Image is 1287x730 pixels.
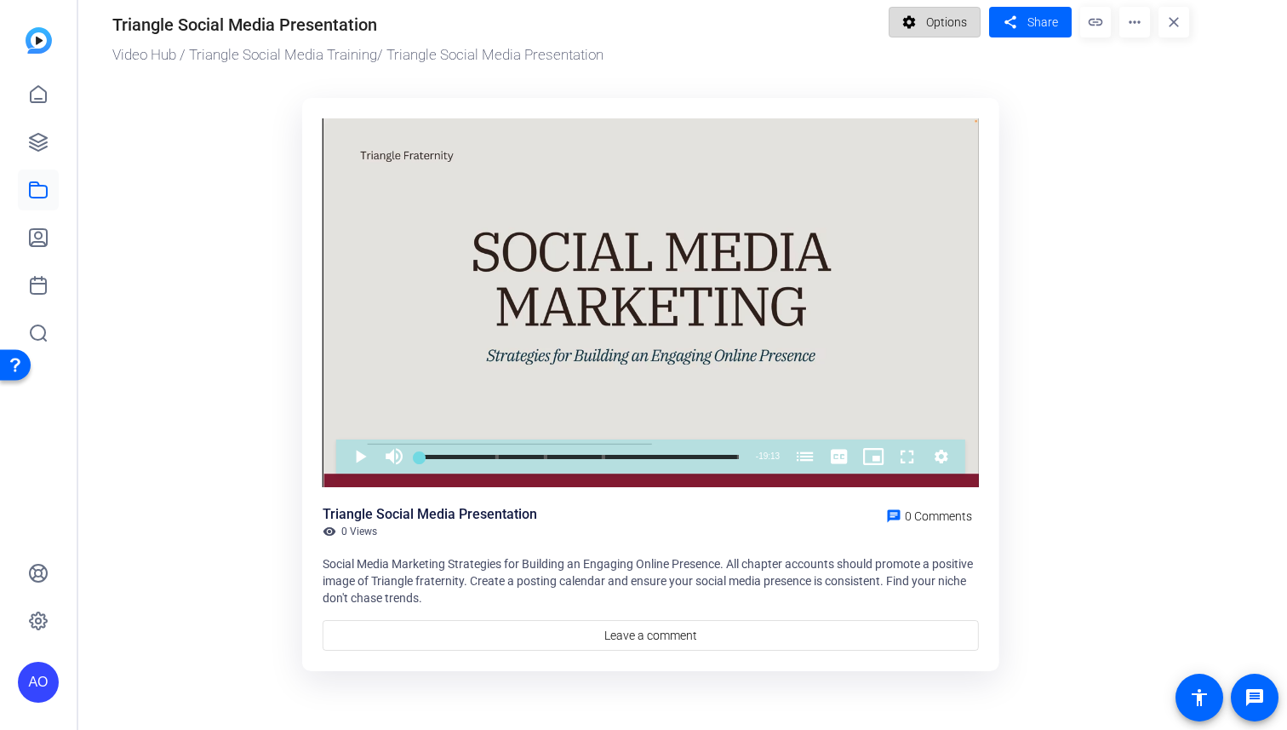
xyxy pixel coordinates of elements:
[1158,7,1189,37] mat-icon: close
[1119,7,1150,37] mat-icon: more_horiz
[343,440,377,474] button: Play
[758,451,780,461] span: 19:13
[889,7,981,37] button: Options
[1027,14,1058,32] span: Share
[756,451,758,461] span: -
[26,27,52,54] img: blue-gradient.svg
[999,11,1021,34] mat-icon: share
[341,525,377,538] span: 0 Views
[1080,7,1111,37] mat-icon: link
[1244,687,1265,708] mat-icon: message
[420,455,739,459] div: Progress Bar
[323,620,979,651] a: Leave a comment
[989,7,1072,37] button: Share
[899,6,920,38] mat-icon: settings
[323,118,979,488] div: Video Player
[905,509,972,523] span: 0 Comments
[112,46,377,63] a: Video Hub / Triangle Social Media Training
[323,525,336,538] mat-icon: visibility
[18,662,59,703] div: AO
[879,504,979,525] a: 0 Comments
[788,440,822,474] button: Chapters
[377,440,411,474] button: Mute
[604,627,697,645] span: Leave a comment
[856,440,890,474] button: Picture-in-Picture
[890,440,924,474] button: Fullscreen
[112,12,377,37] div: Triangle Social Media Presentation
[886,509,901,524] mat-icon: chat
[926,6,967,38] span: Options
[323,557,973,605] span: Social Media Marketing Strategies for Building an Engaging Online Presence. All chapter accounts ...
[112,44,880,66] div: / Triangle Social Media Presentation
[323,504,537,525] div: Triangle Social Media Presentation
[1189,687,1210,708] mat-icon: accessibility
[822,440,856,474] button: Captions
